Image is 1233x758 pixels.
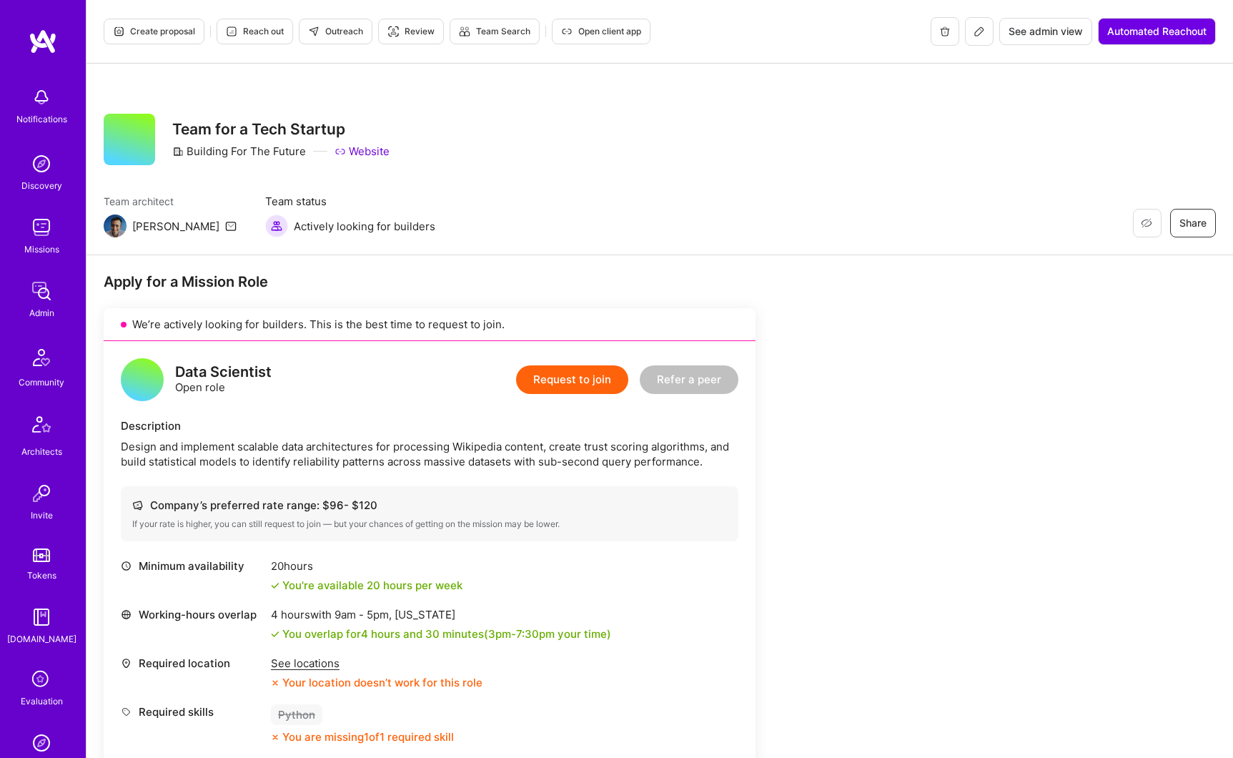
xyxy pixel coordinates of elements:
img: Actively looking for builders [265,215,288,237]
span: Automated Reachout [1107,24,1207,39]
i: icon SelectionTeam [28,666,55,694]
div: You're available 20 hours per week [271,578,462,593]
span: Team Search [459,25,530,38]
img: tokens [33,548,50,562]
div: Tokens [27,568,56,583]
div: Required location [121,656,264,671]
i: icon Mail [225,220,237,232]
button: Team Search [450,19,540,44]
div: Company’s preferred rate range: $ 96 - $ 120 [132,498,727,513]
i: icon EyeClosed [1141,217,1152,229]
img: Architects [24,410,59,444]
button: Automated Reachout [1098,18,1216,45]
img: guide book [27,603,56,631]
span: Create proposal [113,25,195,38]
i: icon CloseOrange [271,679,279,687]
div: Open role [175,365,272,395]
img: bell [27,83,56,112]
img: admin teamwork [27,277,56,305]
span: Share [1179,216,1207,230]
i: icon CloseOrange [271,733,279,742]
button: Share [1170,209,1216,237]
span: 3pm - 7:30pm [488,627,555,641]
span: See admin view [1009,24,1083,39]
div: Design and implement scalable data architectures for processing Wikipedia content, create trust s... [121,439,738,469]
div: Description [121,418,738,433]
div: Your location doesn’t work for this role [271,675,482,690]
span: Outreach [308,25,363,38]
div: Evaluation [21,694,63,709]
div: Building For The Future [172,144,306,159]
div: 20 hours [271,558,462,574]
div: Notifications [16,112,67,127]
span: Reach out [226,25,284,38]
img: teamwork [27,213,56,242]
img: logo [29,29,57,54]
div: [DOMAIN_NAME] [7,631,76,646]
div: We’re actively looking for builders. This is the best time to request to join. [104,308,756,341]
i: icon Check [271,581,279,590]
div: Invite [31,508,53,523]
div: Apply for a Mission Role [104,272,756,291]
div: Data Scientist [175,365,272,380]
img: Admin Search [27,729,56,757]
span: Review [387,25,435,38]
button: Request to join [516,365,628,394]
div: [PERSON_NAME] [132,219,219,234]
span: Team architect [104,194,237,209]
img: discovery [27,149,56,178]
i: icon Clock [121,561,132,571]
div: Architects [21,444,62,459]
i: icon Cash [132,500,143,511]
button: Outreach [299,19,372,44]
div: Minimum availability [121,558,264,574]
div: 4 hours with [US_STATE] [271,607,611,622]
a: Website [335,144,390,159]
i: icon CompanyGray [172,146,184,157]
div: Discovery [21,178,62,193]
span: 9am - 5pm , [332,608,395,621]
div: Working-hours overlap [121,607,264,622]
div: You overlap for 4 hours and 30 minutes ( your time) [282,626,611,641]
div: Admin [29,305,54,320]
span: Open client app [561,25,641,38]
div: Python [271,704,322,725]
i: icon Targeter [387,26,399,37]
div: Community [19,375,64,390]
img: Invite [27,479,56,508]
button: Refer a peer [640,365,738,394]
button: Reach out [217,19,293,44]
i: icon Location [121,658,132,669]
i: icon Proposal [113,26,124,37]
button: Review [378,19,444,44]
button: See admin view [999,18,1092,45]
img: Community [24,340,59,375]
div: Required skills [121,704,264,719]
div: Missions [24,242,59,257]
button: Create proposal [104,19,204,44]
div: See locations [271,656,482,671]
span: Team status [265,194,435,209]
i: icon World [121,609,132,620]
div: You are missing 1 of 1 required skill [282,729,454,744]
h3: Team for a Tech Startup [172,120,390,138]
div: If your rate is higher, you can still request to join — but your chances of getting on the missio... [132,518,727,530]
i: icon Check [271,630,279,639]
span: Actively looking for builders [294,219,435,234]
i: icon Tag [121,707,132,717]
button: Open client app [552,19,650,44]
img: Team Architect [104,215,127,237]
